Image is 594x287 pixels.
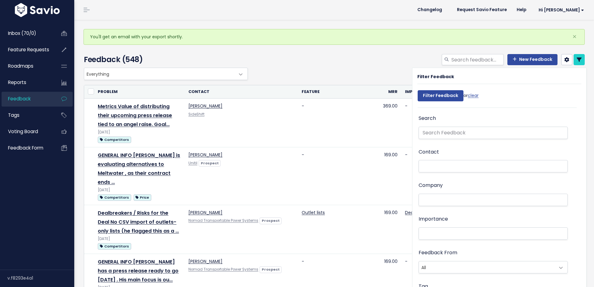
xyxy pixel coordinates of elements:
input: Search feedback... [451,54,504,65]
span: Hi [PERSON_NAME] [539,8,584,12]
td: - [298,147,379,205]
div: v.f8293e4a1 [7,270,74,286]
a: Voting Board [2,125,51,139]
a: clear [468,92,479,99]
a: Nomad Transportable Power Systems [188,218,258,223]
a: GENERAL INFO [PERSON_NAME] is evaluating alternatives to Meltwater , as their contract ends … [98,152,180,185]
a: [PERSON_NAME] [188,209,222,216]
label: Feedback From [419,248,457,257]
span: Inbox (70/0) [8,30,36,36]
strong: Prospect [201,161,219,166]
th: Problem [94,85,185,99]
a: [PERSON_NAME] [188,152,222,158]
div: [DATE] [98,187,181,193]
span: Roadmaps [8,63,33,69]
span: Everything [84,68,235,80]
a: Feature Requests [2,43,51,57]
a: Competitors [98,136,131,143]
span: Competitors [98,137,131,143]
strong: Prospect [262,267,280,272]
th: Mrr [379,85,401,99]
td: - [298,99,379,147]
label: Company [419,181,443,190]
td: 369.00 [379,99,401,147]
a: [PERSON_NAME] [188,258,222,264]
a: SideShift [188,112,204,117]
a: Tags [2,108,51,122]
span: Tags [8,112,19,118]
label: Importance [419,215,448,224]
a: Competitors [98,193,131,201]
th: Importance [401,85,437,99]
a: Help [512,5,531,15]
a: Metrics Value of distributing their upcoming press release tied to an angel raise. Goal… [98,103,172,128]
input: Filter Feedback [418,90,463,101]
h4: Feedback (548) [84,54,245,65]
span: Feedback form [8,145,43,151]
a: Competitors [98,242,131,250]
a: Request Savio Feature [452,5,512,15]
div: [DATE] [98,129,181,136]
span: Everything [84,68,248,80]
span: Feedback [8,95,31,102]
div: You'll get an email with your export shortly. [84,29,585,45]
span: Feature Requests [8,46,49,53]
a: Reports [2,75,51,90]
a: Feedback form [2,141,51,155]
a: Prospect [260,266,282,272]
a: Unitil [188,161,197,166]
span: All [419,261,555,273]
a: Dealbreaker [405,209,431,216]
button: Close [566,29,583,44]
div: [DATE] [98,236,181,242]
a: Roadmaps [2,59,51,73]
img: logo-white.9d6f32f41409.svg [13,3,61,17]
strong: Filter Feedback [417,74,454,80]
a: Hi [PERSON_NAME] [531,5,589,15]
label: Search [419,114,436,123]
td: 169.00 [379,205,401,254]
a: Feedback [2,92,51,106]
a: Dealbreakers / Risks for the Deal No CSV import of outlets-only lists (he flagged this as a … [98,209,179,234]
span: Reports [8,79,26,86]
label: Contact [419,148,439,157]
span: All [419,261,568,273]
div: or [418,87,479,108]
span: Voting Board [8,128,38,135]
a: GENERAL INFO [PERSON_NAME] has a press release ready to go [DATE] . His main focus is ou… [98,258,179,283]
span: Competitors [98,243,131,250]
td: - [401,147,437,205]
a: Prospect [199,160,221,166]
a: Prospect [260,217,282,223]
a: Outlet lists [302,209,325,216]
th: Feature [298,85,379,99]
td: 169.00 [379,147,401,205]
input: Search Feedback [419,127,568,139]
a: [PERSON_NAME] [188,103,222,109]
strong: Prospect [262,218,280,223]
span: Changelog [417,8,442,12]
th: Contact [185,85,298,99]
a: Nomad Transportable Power Systems [188,267,258,272]
a: Price [134,193,151,201]
a: New Feedback [507,54,557,65]
td: - [401,99,437,147]
a: Inbox (70/0) [2,26,51,40]
span: × [572,32,577,42]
